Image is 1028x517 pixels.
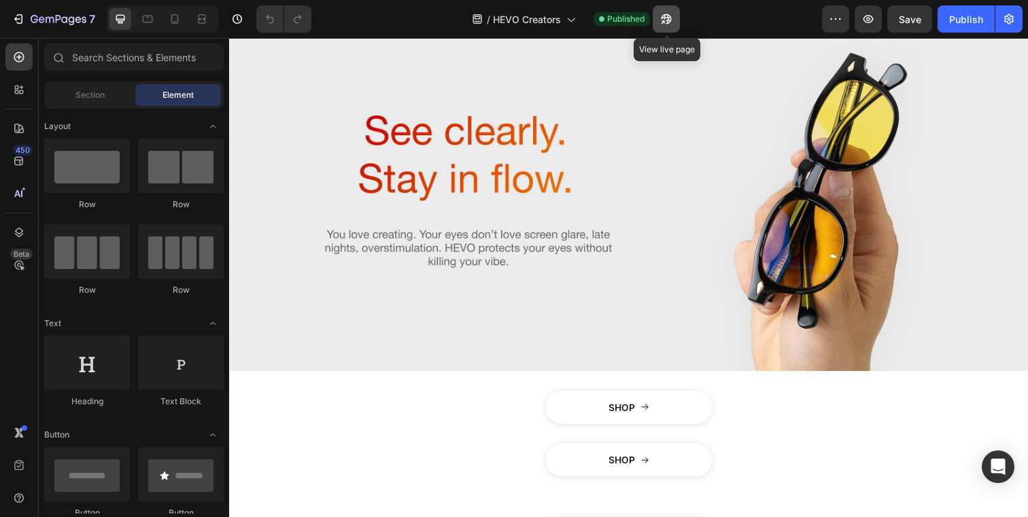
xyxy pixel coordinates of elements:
[982,450,1014,483] div: Open Intercom Messenger
[13,145,33,156] div: 450
[138,284,224,296] div: Row
[44,284,130,296] div: Row
[44,395,130,408] div: Heading
[607,13,645,25] span: Published
[202,115,224,137] span: Toggle open
[44,43,224,71] input: Search Sections & Elements
[256,5,311,33] div: Undo/Redo
[388,368,414,385] p: SHOP
[89,11,95,27] p: 7
[388,422,414,439] p: SHOP
[44,198,130,211] div: Row
[949,12,983,26] div: Publish
[5,5,101,33] button: 7
[138,395,224,408] div: Text Block
[162,89,194,101] span: Element
[899,14,921,25] span: Save
[75,89,105,101] span: Section
[202,424,224,446] span: Toggle open
[202,313,224,334] span: Toggle open
[10,249,33,260] div: Beta
[44,120,71,132] span: Layout
[229,38,1028,517] iframe: Design area
[44,429,69,441] span: Button
[938,5,995,33] button: Publish
[323,360,493,393] a: SHOP
[493,12,561,26] span: HEVO Creators
[323,414,493,447] a: SHOP
[487,12,490,26] span: /
[887,5,932,33] button: Save
[138,198,224,211] div: Row
[44,317,61,329] span: Text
